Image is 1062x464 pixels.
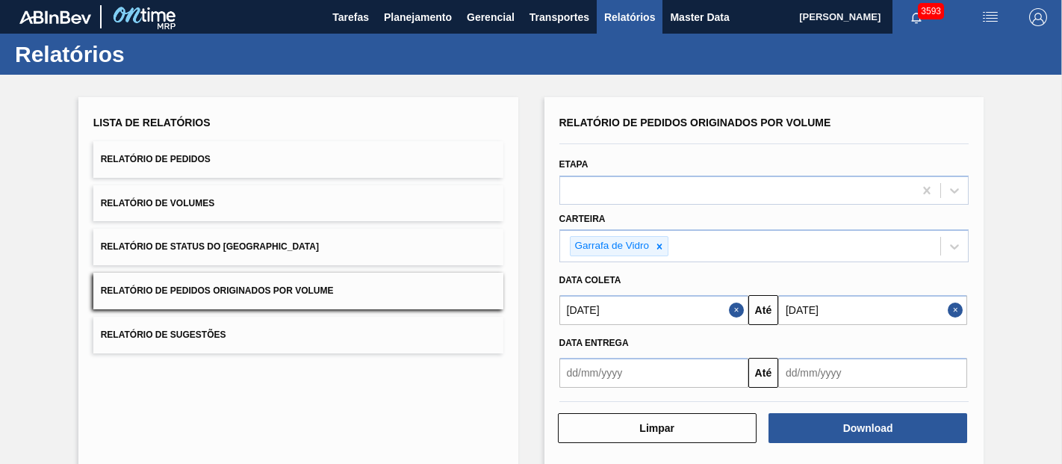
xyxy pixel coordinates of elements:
[604,8,655,26] span: Relatórios
[892,7,940,28] button: Notificações
[559,338,629,348] span: Data entrega
[559,117,831,129] span: Relatório de Pedidos Originados por Volume
[384,8,452,26] span: Planejamento
[748,295,778,325] button: Até
[467,8,515,26] span: Gerencial
[729,295,748,325] button: Close
[559,275,621,285] span: Data coleta
[101,330,226,340] span: Relatório de Sugestões
[670,8,729,26] span: Master Data
[19,10,91,24] img: TNhmsLtSVTkK8tSr43FrP2fwEKptu5GPRR3wAAAABJRU5ErkJggg==
[93,117,211,129] span: Lista de Relatórios
[101,198,214,208] span: Relatório de Volumes
[559,295,748,325] input: dd/mm/yyyy
[93,141,503,178] button: Relatório de Pedidos
[1029,8,1047,26] img: Logout
[93,185,503,222] button: Relatório de Volumes
[559,159,589,170] label: Etapa
[571,237,652,256] div: Garrafa de Vidro
[93,317,503,353] button: Relatório de Sugestões
[778,295,967,325] input: dd/mm/yyyy
[101,154,211,164] span: Relatório de Pedidos
[101,241,319,252] span: Relatório de Status do [GEOGRAPHIC_DATA]
[93,273,503,309] button: Relatório de Pedidos Originados por Volume
[332,8,369,26] span: Tarefas
[748,358,778,388] button: Até
[559,214,606,224] label: Carteira
[981,8,999,26] img: userActions
[101,285,334,296] span: Relatório de Pedidos Originados por Volume
[559,358,748,388] input: dd/mm/yyyy
[558,413,757,443] button: Limpar
[530,8,589,26] span: Transportes
[93,229,503,265] button: Relatório de Status do [GEOGRAPHIC_DATA]
[15,46,280,63] h1: Relatórios
[918,3,944,19] span: 3593
[948,295,967,325] button: Close
[768,413,967,443] button: Download
[778,358,967,388] input: dd/mm/yyyy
